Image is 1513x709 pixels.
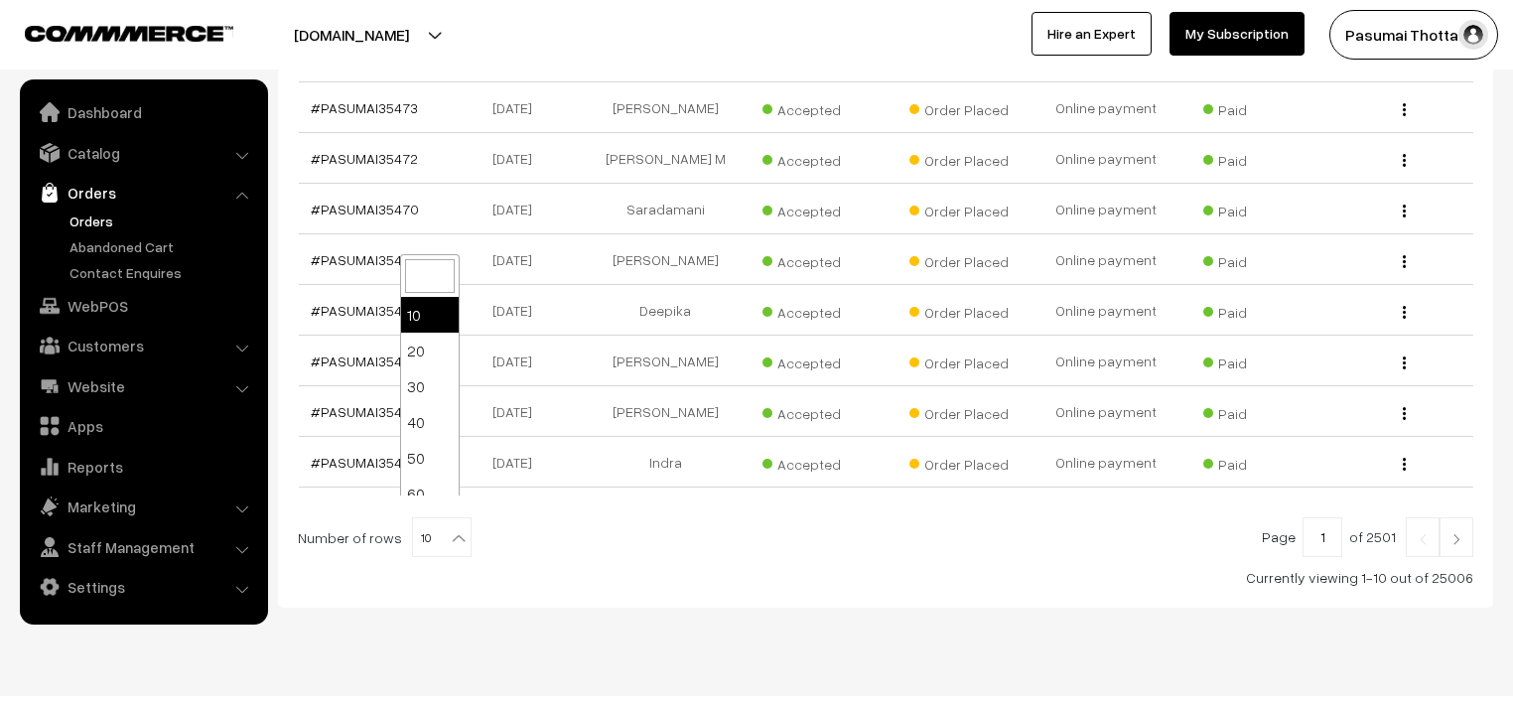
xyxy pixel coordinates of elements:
[1458,20,1488,50] img: user
[25,328,261,363] a: Customers
[592,133,739,184] td: [PERSON_NAME] M
[1203,246,1303,272] span: Paid
[1032,234,1179,285] td: Online payment
[1262,528,1296,545] span: Page
[401,368,459,404] li: 30
[445,234,592,285] td: [DATE]
[1032,437,1179,488] td: Online payment
[25,94,261,130] a: Dashboard
[592,234,739,285] td: [PERSON_NAME]
[762,196,862,221] span: Accepted
[25,135,261,171] a: Catalog
[909,145,1009,171] span: Order Placed
[909,348,1009,373] span: Order Placed
[25,408,261,444] a: Apps
[298,567,1473,588] div: Currently viewing 1-10 out of 25006
[401,404,459,440] li: 40
[311,403,418,420] a: #PASUMAI35466
[909,398,1009,424] span: Order Placed
[762,246,862,272] span: Accepted
[445,437,592,488] td: [DATE]
[311,150,418,167] a: #PASUMAI35472
[311,302,418,319] a: #PASUMAI35468
[445,82,592,133] td: [DATE]
[445,285,592,336] td: [DATE]
[311,353,418,369] a: #PASUMAI35467
[311,454,418,471] a: #PASUMAI35465
[909,449,1009,475] span: Order Placed
[445,184,592,234] td: [DATE]
[311,201,419,217] a: #PASUMAI35470
[909,246,1009,272] span: Order Placed
[1403,356,1406,369] img: Menu
[298,527,402,548] span: Number of rows
[1403,205,1406,217] img: Menu
[445,133,592,184] td: [DATE]
[445,386,592,437] td: [DATE]
[401,440,459,476] li: 50
[1203,145,1303,171] span: Paid
[762,94,862,120] span: Accepted
[592,285,739,336] td: Deepika
[592,386,739,437] td: [PERSON_NAME]
[401,476,459,511] li: 60
[1403,458,1406,471] img: Menu
[762,348,862,373] span: Accepted
[1203,348,1303,373] span: Paid
[1203,297,1303,323] span: Paid
[1032,285,1179,336] td: Online payment
[65,211,261,231] a: Orders
[412,517,472,557] span: 10
[1403,407,1406,420] img: Menu
[1032,12,1152,56] a: Hire an Expert
[1403,154,1406,167] img: Menu
[445,336,592,386] td: [DATE]
[311,251,418,268] a: #PASUMAI35469
[25,569,261,605] a: Settings
[1032,82,1179,133] td: Online payment
[65,236,261,257] a: Abandoned Cart
[1203,449,1303,475] span: Paid
[1032,184,1179,234] td: Online payment
[909,196,1009,221] span: Order Placed
[762,297,862,323] span: Accepted
[25,368,261,404] a: Website
[762,398,862,424] span: Accepted
[1203,94,1303,120] span: Paid
[1447,533,1465,545] img: Right
[1329,10,1498,60] button: Pasumai Thotta…
[1403,306,1406,319] img: Menu
[1403,103,1406,116] img: Menu
[1414,533,1432,545] img: Left
[25,529,261,565] a: Staff Management
[401,297,459,333] li: 10
[592,437,739,488] td: Indra
[1032,386,1179,437] td: Online payment
[25,288,261,324] a: WebPOS
[1169,12,1305,56] a: My Subscription
[762,145,862,171] span: Accepted
[1203,196,1303,221] span: Paid
[592,336,739,386] td: [PERSON_NAME]
[592,82,739,133] td: [PERSON_NAME]
[1032,336,1179,386] td: Online payment
[413,518,471,558] span: 10
[401,333,459,368] li: 20
[909,94,1009,120] span: Order Placed
[909,297,1009,323] span: Order Placed
[25,489,261,524] a: Marketing
[25,26,233,41] img: COMMMERCE
[1403,255,1406,268] img: Menu
[1203,398,1303,424] span: Paid
[65,262,261,283] a: Contact Enquires
[224,10,479,60] button: [DOMAIN_NAME]
[311,99,418,116] a: #PASUMAI35473
[592,184,739,234] td: Saradamani
[1349,528,1396,545] span: of 2501
[25,449,261,485] a: Reports
[1032,133,1179,184] td: Online payment
[762,449,862,475] span: Accepted
[25,20,199,44] a: COMMMERCE
[25,175,261,211] a: Orders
